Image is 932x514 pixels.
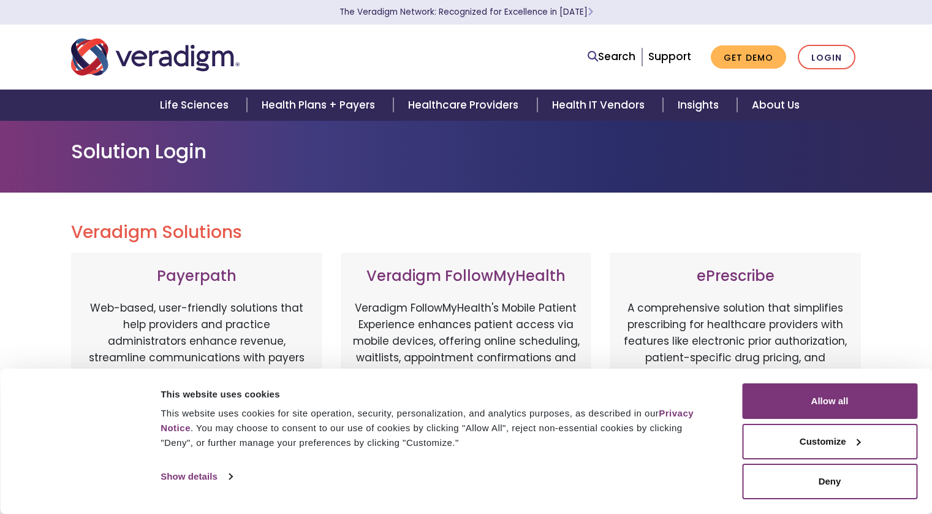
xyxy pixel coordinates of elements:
h3: ePrescribe [622,267,849,285]
button: Customize [742,424,917,459]
a: Health Plans + Payers [247,90,393,121]
p: Web-based, user-friendly solutions that help providers and practice administrators enhance revenu... [83,300,310,429]
a: Support [648,49,691,64]
a: Search [588,48,635,65]
a: Insights [663,90,737,121]
button: Deny [742,464,917,499]
a: Show details [161,467,232,486]
img: Veradigm logo [71,37,240,77]
div: This website uses cookies for site operation, security, personalization, and analytics purposes, ... [161,406,714,450]
h2: Veradigm Solutions [71,222,862,243]
a: Get Demo [711,45,786,69]
a: Life Sciences [145,90,247,121]
p: A comprehensive solution that simplifies prescribing for healthcare providers with features like ... [622,300,849,429]
h3: Payerpath [83,267,310,285]
h1: Solution Login [71,140,862,163]
p: Veradigm FollowMyHealth's Mobile Patient Experience enhances patient access via mobile devices, o... [353,300,580,416]
span: Learn More [588,6,593,18]
a: About Us [737,90,814,121]
div: This website uses cookies [161,387,714,402]
a: Login [798,45,855,70]
h3: Veradigm FollowMyHealth [353,267,580,285]
a: Health IT Vendors [537,90,663,121]
a: The Veradigm Network: Recognized for Excellence in [DATE]Learn More [339,6,593,18]
button: Allow all [742,383,917,419]
a: Healthcare Providers [393,90,537,121]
